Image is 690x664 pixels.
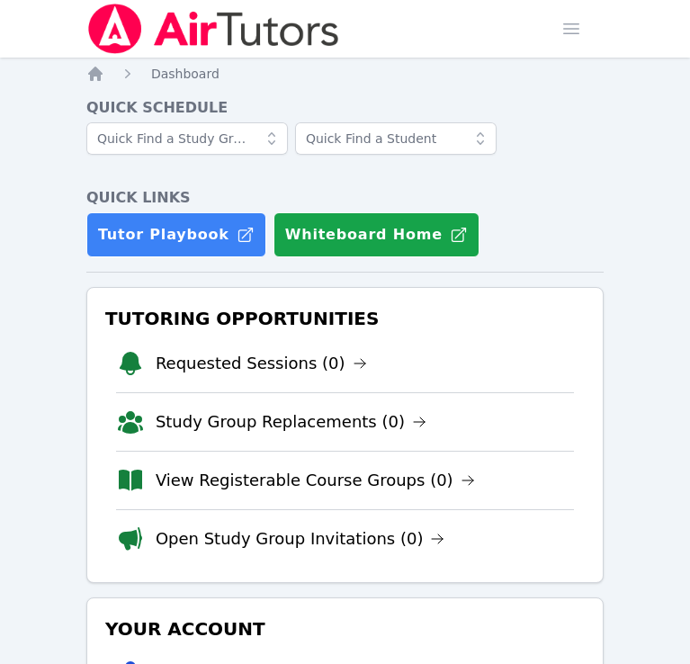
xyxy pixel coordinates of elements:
[156,409,426,435] a: Study Group Replacements (0)
[273,212,479,257] button: Whiteboard Home
[156,351,367,376] a: Requested Sessions (0)
[86,212,266,257] a: Tutor Playbook
[86,65,604,83] nav: Breadcrumb
[295,122,497,155] input: Quick Find a Student
[86,187,604,209] h4: Quick Links
[102,302,588,335] h3: Tutoring Opportunities
[151,65,220,83] a: Dashboard
[156,468,475,493] a: View Registerable Course Groups (0)
[156,526,445,552] a: Open Study Group Invitations (0)
[86,122,288,155] input: Quick Find a Study Group
[86,4,341,54] img: Air Tutors
[102,613,588,645] h3: Your Account
[86,97,604,119] h4: Quick Schedule
[151,67,220,81] span: Dashboard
